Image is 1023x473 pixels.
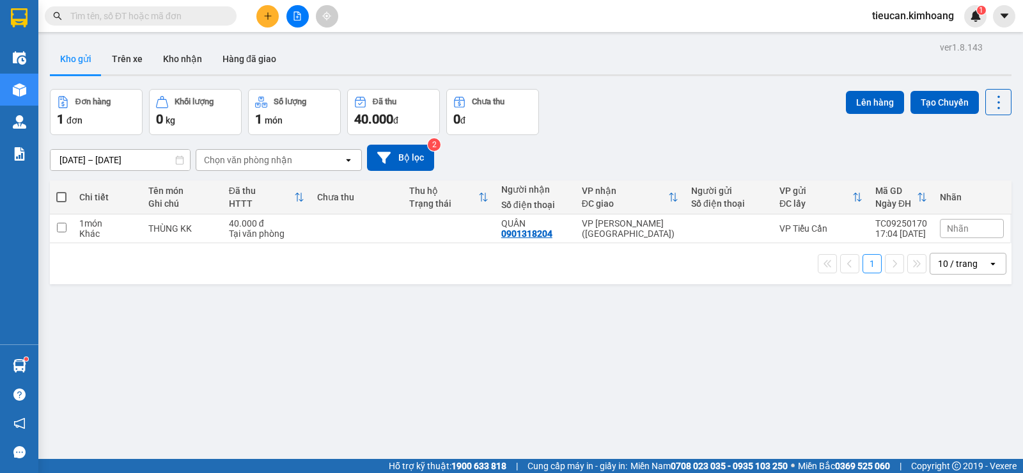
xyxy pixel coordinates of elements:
div: VP nhận [582,186,668,196]
button: plus [256,5,279,28]
div: Ghi chú [148,198,216,209]
span: aim [322,12,331,20]
button: Đơn hàng1đơn [50,89,143,135]
th: Toggle SortBy [403,180,495,214]
span: Miền Nam [630,459,788,473]
span: question-circle [13,389,26,401]
span: copyright [952,461,961,470]
span: | [516,459,518,473]
span: món [265,115,283,125]
div: 17:04 [DATE] [875,228,927,239]
button: Đã thu40.000đ [347,89,440,135]
th: Toggle SortBy [869,180,933,214]
button: Số lượng1món [248,89,341,135]
img: solution-icon [13,147,26,161]
svg: open [343,155,354,165]
div: Ngày ĐH [875,198,917,209]
button: Hàng đã giao [212,44,286,74]
span: search [53,12,62,20]
div: Mã GD [875,186,917,196]
div: Tại văn phòng [229,228,304,239]
div: Số điện thoại [501,200,569,210]
div: Trạng thái [409,198,478,209]
img: warehouse-icon [13,359,26,373]
div: Nhãn [940,192,1004,202]
span: 0 [453,111,460,127]
span: plus [263,12,272,20]
img: logo-vxr [11,8,27,28]
div: Số lượng [274,97,306,106]
div: Số điện thoại [691,198,767,209]
button: Chưa thu0đ [446,89,539,135]
button: file-add [286,5,309,28]
span: caret-down [999,10,1010,22]
span: đơn [66,115,82,125]
div: 0901318204 [501,228,552,239]
svg: open [988,259,998,269]
span: 40.000 [354,111,393,127]
div: ver 1.8.143 [940,40,983,54]
span: kg [166,115,175,125]
button: Trên xe [102,44,153,74]
div: Khối lượng [175,97,214,106]
th: Toggle SortBy [575,180,685,214]
span: Hỗ trợ kỹ thuật: [389,459,506,473]
button: Lên hàng [846,91,904,114]
div: Đã thu [373,97,396,106]
div: TC09250170 [875,218,927,228]
span: | [900,459,902,473]
div: Khác [79,228,136,239]
img: warehouse-icon [13,83,26,97]
span: 0 [156,111,163,127]
div: HTTT [229,198,294,209]
span: tieucan.kimhoang [862,8,964,24]
input: Tìm tên, số ĐT hoặc mã đơn [70,9,221,23]
button: Kho nhận [153,44,212,74]
div: VP [PERSON_NAME] ([GEOGRAPHIC_DATA]) [582,218,678,239]
sup: 1 [24,357,28,361]
div: Chi tiết [79,192,136,202]
div: Người nhận [501,184,569,195]
div: Đã thu [229,186,294,196]
span: Cung cấp máy in - giấy in: [527,459,627,473]
div: Chưa thu [472,97,504,106]
span: đ [393,115,398,125]
span: Nhãn [947,223,969,234]
div: 1 món [79,218,136,228]
div: Người gửi [691,186,767,196]
span: 1 [255,111,262,127]
div: QUÂN [501,218,569,228]
button: Tạo Chuyến [910,91,979,114]
input: Select a date range. [51,150,190,170]
div: Chưa thu [317,192,396,202]
strong: 0369 525 060 [835,461,890,471]
div: Tên món [148,186,216,196]
button: 1 [863,254,882,273]
span: Miền Bắc [798,459,890,473]
div: Thu hộ [409,186,478,196]
span: file-add [293,12,302,20]
strong: 1900 633 818 [451,461,506,471]
span: ⚪️ [791,463,795,469]
div: THÙNG KK [148,223,216,234]
button: Bộ lọc [367,145,434,171]
th: Toggle SortBy [773,180,869,214]
img: icon-new-feature [970,10,981,22]
div: VP Tiểu Cần [779,223,863,234]
span: message [13,446,26,458]
span: notification [13,417,26,429]
button: Kho gửi [50,44,102,74]
div: Đơn hàng [75,97,111,106]
th: Toggle SortBy [223,180,311,214]
button: aim [316,5,338,28]
span: 1 [57,111,64,127]
sup: 2 [428,138,441,151]
div: Chọn văn phòng nhận [204,154,292,166]
span: 1 [979,6,983,15]
div: ĐC giao [582,198,668,209]
img: warehouse-icon [13,51,26,65]
div: 10 / trang [938,257,978,270]
img: warehouse-icon [13,115,26,129]
div: ĐC lấy [779,198,852,209]
button: caret-down [993,5,1015,28]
